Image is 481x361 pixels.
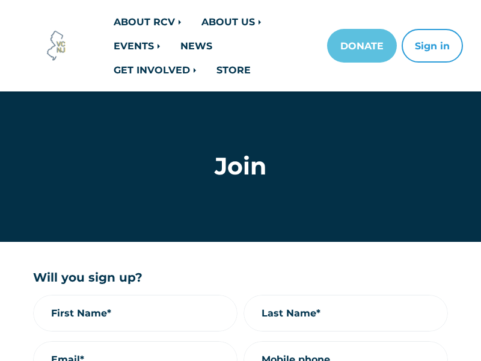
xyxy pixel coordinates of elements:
[207,58,260,82] a: STORE
[104,10,450,82] nav: Main navigation
[33,152,448,181] h1: Join
[40,29,73,62] img: Voter Choice NJ
[104,10,192,34] a: ABOUT RCV
[104,58,207,82] a: GET INVOLVED
[33,271,448,285] h5: Will you sign up?
[104,34,171,58] a: EVENTS
[192,10,272,34] a: ABOUT US
[171,34,222,58] a: NEWS
[402,29,463,63] button: Sign in or sign up
[327,29,397,63] a: DONATE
